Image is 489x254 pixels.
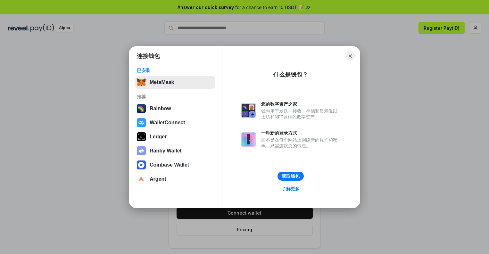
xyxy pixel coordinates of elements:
button: 获取钱包 [278,172,304,181]
button: Rabby Wallet [135,144,215,157]
img: svg+xml,%3Csvg%20xmlns%3D%22http%3A%2F%2Fwww.w3.org%2F2000%2Fsvg%22%20fill%3D%22none%22%20viewBox... [241,132,256,147]
img: svg+xml,%3Csvg%20xmlns%3D%22http%3A%2F%2Fwww.w3.org%2F2000%2Fsvg%22%20fill%3D%22none%22%20viewBox... [137,146,146,155]
img: svg+xml,%3Csvg%20xmlns%3D%22http%3A%2F%2Fwww.w3.org%2F2000%2Fsvg%22%20fill%3D%22none%22%20viewBox... [241,103,256,118]
img: svg+xml,%3Csvg%20width%3D%2228%22%20height%3D%2228%22%20viewBox%3D%220%200%2028%2028%22%20fill%3D... [137,175,146,184]
div: WalletConnect [150,120,185,126]
button: MetaMask [135,76,215,89]
img: svg+xml,%3Csvg%20width%3D%22120%22%20height%3D%22120%22%20viewBox%3D%220%200%20120%20120%22%20fil... [137,104,146,113]
button: WalletConnect [135,116,215,129]
img: svg+xml,%3Csvg%20width%3D%2228%22%20height%3D%2228%22%20viewBox%3D%220%200%2028%2028%22%20fill%3D... [137,160,146,169]
div: 已安装 [137,68,213,73]
div: 推荐 [137,94,213,100]
img: svg+xml,%3Csvg%20xmlns%3D%22http%3A%2F%2Fwww.w3.org%2F2000%2Fsvg%22%20width%3D%2228%22%20height%3... [137,132,146,141]
div: 您的数字资产之家 [261,101,341,107]
img: svg+xml,%3Csvg%20width%3D%2228%22%20height%3D%2228%22%20viewBox%3D%220%200%2028%2028%22%20fill%3D... [137,118,146,127]
button: Rainbow [135,102,215,115]
div: 而不是在每个网站上创建新的账户和密码，只需连接您的钱包。 [261,137,341,149]
div: 获取钱包 [282,173,300,179]
div: MetaMask [150,79,174,85]
button: Ledger [135,130,215,143]
div: 一种新的登录方式 [261,130,341,136]
h1: 连接钱包 [137,52,160,60]
button: Argent [135,173,215,185]
div: Rainbow [150,106,171,111]
div: Coinbase Wallet [150,162,189,168]
div: Rabby Wallet [150,148,182,154]
div: Argent [150,176,166,182]
div: 了解更多 [282,186,300,192]
div: Ledger [150,134,167,140]
a: 了解更多 [278,184,303,193]
img: svg+xml,%3Csvg%20fill%3D%22none%22%20height%3D%2233%22%20viewBox%3D%220%200%2035%2033%22%20width%... [137,78,146,87]
div: 钱包用于发送、接收、存储和显示像以太坊和NFT这样的数字资产。 [261,108,341,120]
div: 什么是钱包？ [273,71,308,78]
button: Coinbase Wallet [135,159,215,171]
button: Close [346,52,355,61]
